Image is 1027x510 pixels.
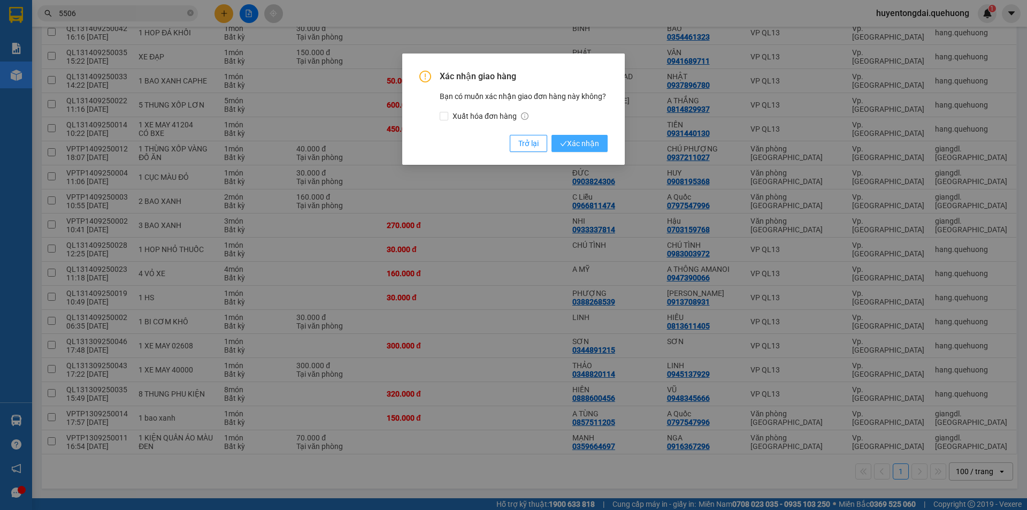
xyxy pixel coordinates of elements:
[551,135,608,152] button: checkXác nhận
[510,135,547,152] button: Trở lại
[440,71,608,82] span: Xác nhận giao hàng
[448,110,533,122] span: Xuất hóa đơn hàng
[419,71,431,82] span: exclamation-circle
[518,138,539,149] span: Trở lại
[560,140,567,147] span: check
[440,90,608,122] div: Bạn có muốn xác nhận giao đơn hàng này không?
[521,112,528,120] span: info-circle
[560,138,599,149] span: Xác nhận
